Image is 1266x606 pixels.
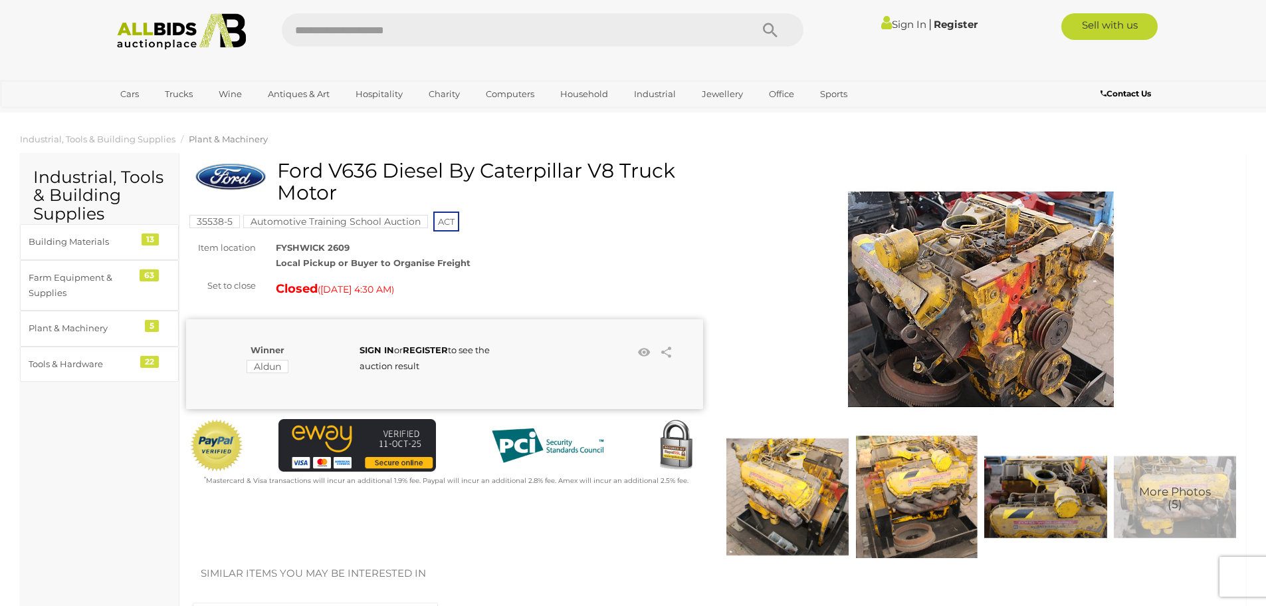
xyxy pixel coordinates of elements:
img: Allbids.com.au [110,13,254,50]
h2: Similar items you may be interested in [201,568,1225,579]
a: Contact Us [1101,86,1154,101]
div: Plant & Machinery [29,321,138,336]
a: Industrial, Tools & Building Supplies [20,134,175,144]
span: More Photos (5) [1139,486,1211,510]
img: Ford V636 Diesel By Caterpillar V8 Truck Motor [855,436,978,558]
a: Automotive Training School Auction [243,216,428,227]
strong: Local Pickup or Buyer to Organise Freight [276,257,471,268]
img: PCI DSS compliant [481,419,614,472]
div: Item location [176,240,266,255]
a: Office [760,83,803,105]
img: Official PayPal Seal [189,419,244,472]
a: Wine [210,83,251,105]
a: More Photos(5) [1114,436,1236,558]
a: Tools & Hardware 22 [20,347,179,382]
a: Cars [112,83,148,105]
div: Farm Equipment & Supplies [29,270,138,301]
small: Mastercard & Visa transactions will incur an additional 1.9% fee. Paypal will incur an additional... [204,476,688,485]
div: Tools & Hardware [29,357,138,372]
a: Farm Equipment & Supplies 63 [20,260,179,311]
img: Ford V636 Diesel By Caterpillar V8 Truck Motor [984,436,1107,558]
strong: FYSHWICK 2609 [276,242,350,253]
span: ( ) [318,284,394,295]
a: Plant & Machinery [189,134,268,144]
a: Jewellery [693,83,752,105]
b: Contact Us [1101,88,1151,98]
img: Ford V636 Diesel By Caterpillar V8 Truck Motor [726,436,849,558]
a: Register [934,18,978,31]
a: Sign In [881,18,926,31]
a: Sell with us [1061,13,1158,40]
a: Industrial [625,83,685,105]
a: Plant & Machinery 5 [20,311,179,346]
img: Secured by Rapid SSL [649,419,702,472]
span: [DATE] 4:30 AM [320,283,391,295]
a: Hospitality [347,83,411,105]
a: Computers [477,83,543,105]
a: 35538-5 [189,216,240,227]
a: Household [552,83,617,105]
mark: Automotive Training School Auction [243,215,428,228]
span: ACT [433,212,459,231]
div: Building Materials [29,234,138,249]
a: Charity [420,83,469,105]
a: Building Materials 13 [20,224,179,259]
button: Search [737,13,803,47]
li: Watch this item [634,343,654,363]
a: SIGN IN [360,345,394,355]
a: Sports [811,83,856,105]
mark: 35538-5 [189,215,240,228]
div: 63 [140,269,159,281]
strong: Closed [276,281,318,296]
div: 22 [140,356,159,368]
h1: Ford V636 Diesel By Caterpillar V8 Truck Motor [193,160,700,204]
a: REGISTER [403,345,448,355]
a: [GEOGRAPHIC_DATA] [112,105,223,127]
img: eWAY Payment Gateway [278,419,436,472]
div: Set to close [176,278,266,293]
img: Ford V636 Diesel By Caterpillar V8 Truck Motor [848,166,1114,432]
a: Antiques & Art [259,83,338,105]
span: or to see the auction result [360,345,490,371]
span: | [928,17,932,31]
div: 13 [142,233,159,245]
img: Ford V636 Diesel By Caterpillar V8 Truck Motor [1114,436,1236,558]
img: Ford V636 Diesel By Caterpillar V8 Truck Motor [193,163,267,190]
div: 5 [145,320,159,332]
h2: Industrial, Tools & Building Supplies [33,168,165,224]
b: Winner [251,345,284,355]
a: Trucks [156,83,201,105]
mark: Aldun [247,360,288,373]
